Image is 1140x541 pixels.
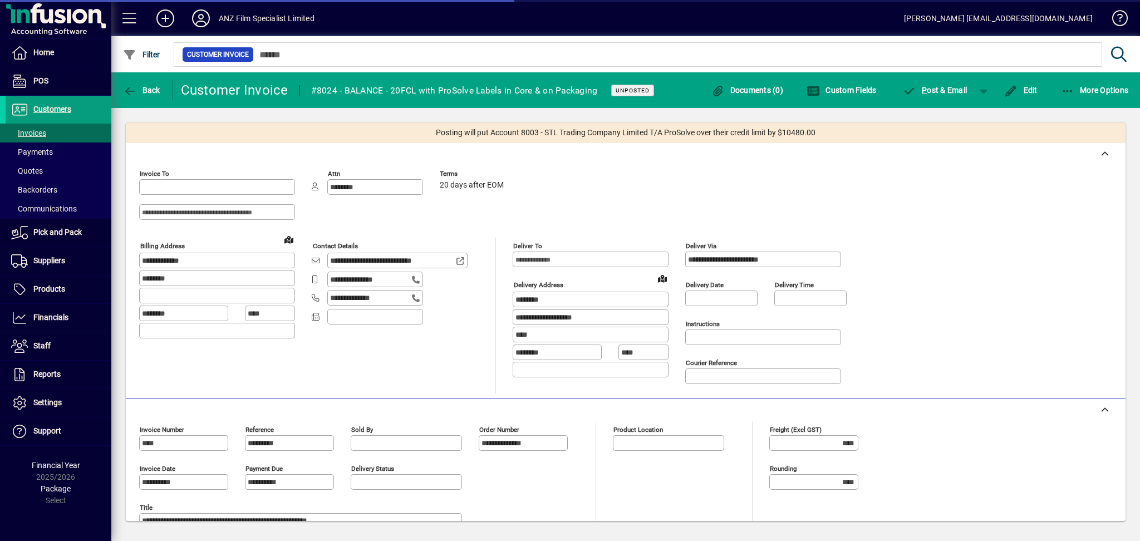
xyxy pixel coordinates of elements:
[111,80,173,100] app-page-header-button: Back
[1061,86,1129,95] span: More Options
[187,49,249,60] span: Customer Invoice
[686,242,716,250] mat-label: Deliver via
[613,426,663,434] mat-label: Product location
[33,76,48,85] span: POS
[6,219,111,247] a: Pick and Pack
[6,417,111,445] a: Support
[6,180,111,199] a: Backorders
[120,45,163,65] button: Filter
[1004,86,1038,95] span: Edit
[123,86,160,95] span: Back
[280,230,298,248] a: View on map
[686,320,720,328] mat-label: Instructions
[11,204,77,213] span: Communications
[897,80,973,100] button: Post & Email
[351,426,373,434] mat-label: Sold by
[6,142,111,161] a: Payments
[1104,2,1126,38] a: Knowledge Base
[33,228,82,237] span: Pick and Pack
[6,361,111,388] a: Reports
[120,80,163,100] button: Back
[616,87,650,94] span: Unposted
[440,181,504,190] span: 20 days after EOM
[33,105,71,114] span: Customers
[770,465,797,473] mat-label: Rounding
[6,247,111,275] a: Suppliers
[140,504,153,512] mat-label: Title
[148,8,183,28] button: Add
[922,86,927,95] span: P
[6,39,111,67] a: Home
[140,170,169,178] mat-label: Invoice To
[123,50,160,59] span: Filter
[33,284,65,293] span: Products
[686,281,724,289] mat-label: Delivery date
[6,276,111,303] a: Products
[1058,80,1132,100] button: More Options
[11,129,46,137] span: Invoices
[804,80,879,100] button: Custom Fields
[479,426,519,434] mat-label: Order number
[6,124,111,142] a: Invoices
[11,185,57,194] span: Backorders
[711,86,783,95] span: Documents (0)
[245,426,274,434] mat-label: Reference
[311,82,598,100] div: #8024 - BALANCE - 20FCL with ProSolve Labels in Core & on Packaging
[6,67,111,95] a: POS
[33,313,68,322] span: Financials
[686,359,737,367] mat-label: Courier Reference
[32,461,80,470] span: Financial Year
[904,9,1093,27] div: [PERSON_NAME] [EMAIL_ADDRESS][DOMAIN_NAME]
[770,426,822,434] mat-label: Freight (excl GST)
[708,80,786,100] button: Documents (0)
[351,465,394,473] mat-label: Delivery status
[33,398,62,407] span: Settings
[436,127,815,139] span: Posting will put Account 8003 - STL Trading Company Limited T/A ProSolve over their credit limit ...
[6,199,111,218] a: Communications
[6,304,111,332] a: Financials
[140,426,184,434] mat-label: Invoice number
[11,166,43,175] span: Quotes
[33,48,54,57] span: Home
[33,256,65,265] span: Suppliers
[33,341,51,350] span: Staff
[219,9,315,27] div: ANZ Film Specialist Limited
[328,170,340,178] mat-label: Attn
[33,370,61,378] span: Reports
[653,269,671,287] a: View on map
[41,484,71,493] span: Package
[6,389,111,417] a: Settings
[6,161,111,180] a: Quotes
[183,8,219,28] button: Profile
[775,281,814,289] mat-label: Delivery time
[11,147,53,156] span: Payments
[903,86,967,95] span: ost & Email
[6,332,111,360] a: Staff
[140,465,175,473] mat-label: Invoice date
[245,465,283,473] mat-label: Payment due
[807,86,877,95] span: Custom Fields
[181,81,288,99] div: Customer Invoice
[1001,80,1040,100] button: Edit
[513,242,542,250] mat-label: Deliver To
[440,170,507,178] span: Terms
[33,426,61,435] span: Support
